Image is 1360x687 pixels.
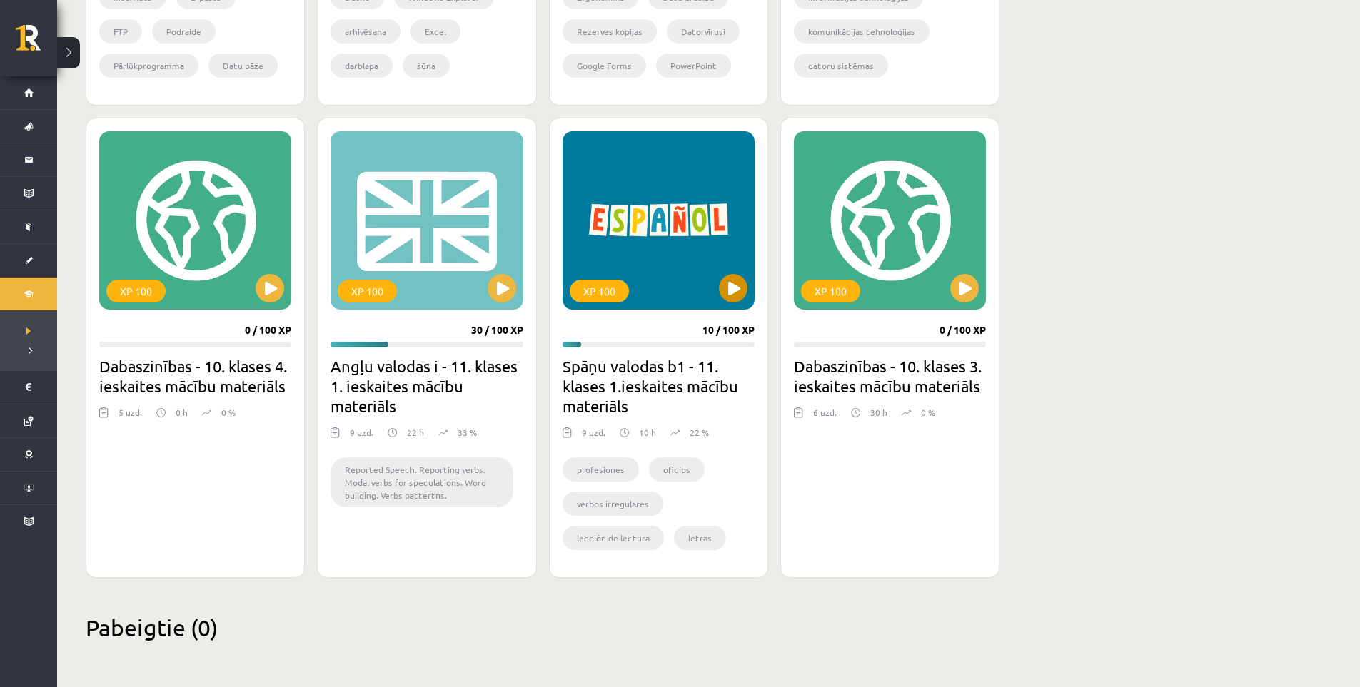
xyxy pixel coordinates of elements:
[794,54,888,78] li: datoru sistēmas
[331,457,513,507] li: Reported Speech. Reporting verbs. Modal verbs for speculations. Word building. Verbs pattertns.
[99,54,198,78] li: Pārlūkprogramma
[221,406,236,419] p: 0 %
[563,19,657,44] li: Rezerves kopijas
[86,614,999,641] h2: Pabeigtie (0)
[176,406,188,419] p: 0 h
[410,19,460,44] li: Excel
[403,54,450,78] li: šūna
[690,426,709,439] p: 22 %
[331,19,401,44] li: arhivēšana
[794,356,986,396] h2: Dabaszinības - 10. klases 3. ieskaites mācību materiāls
[563,492,663,516] li: verbos irregulares
[106,280,166,302] div: XP 100
[656,54,731,78] li: PowerPoint
[16,25,57,61] a: Rīgas 1. Tālmācības vidusskola
[649,457,705,482] li: oficios
[794,19,930,44] li: komunikācijas tehnoloģijas
[407,426,424,439] p: 22 h
[563,54,646,78] li: Google Forms
[208,54,278,78] li: Datu bāze
[119,406,142,427] div: 5 uzd.
[639,426,656,439] p: 10 h
[563,526,664,550] li: lección de lectura
[152,19,216,44] li: Podraide
[99,356,291,396] h2: Dabaszinības - 10. klases 4. ieskaites mācību materiāls
[801,280,860,302] div: XP 100
[570,280,629,302] div: XP 100
[921,406,935,419] p: 0 %
[813,406,837,427] div: 6 uzd.
[331,356,523,416] h2: Angļu valodas i - 11. klases 1. ieskaites mācību materiāls
[870,406,887,419] p: 30 h
[667,19,740,44] li: Datorvīrusi
[582,426,605,447] div: 9 uzd.
[338,280,397,302] div: XP 100
[563,457,639,482] li: profesiones
[674,526,726,550] li: letras
[563,356,755,416] h2: Spāņu valodas b1 - 11. klases 1.ieskaites mācību materiāls
[458,426,477,439] p: 33 %
[350,426,373,447] div: 9 uzd.
[99,19,142,44] li: FTP
[331,54,393,78] li: darblapa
